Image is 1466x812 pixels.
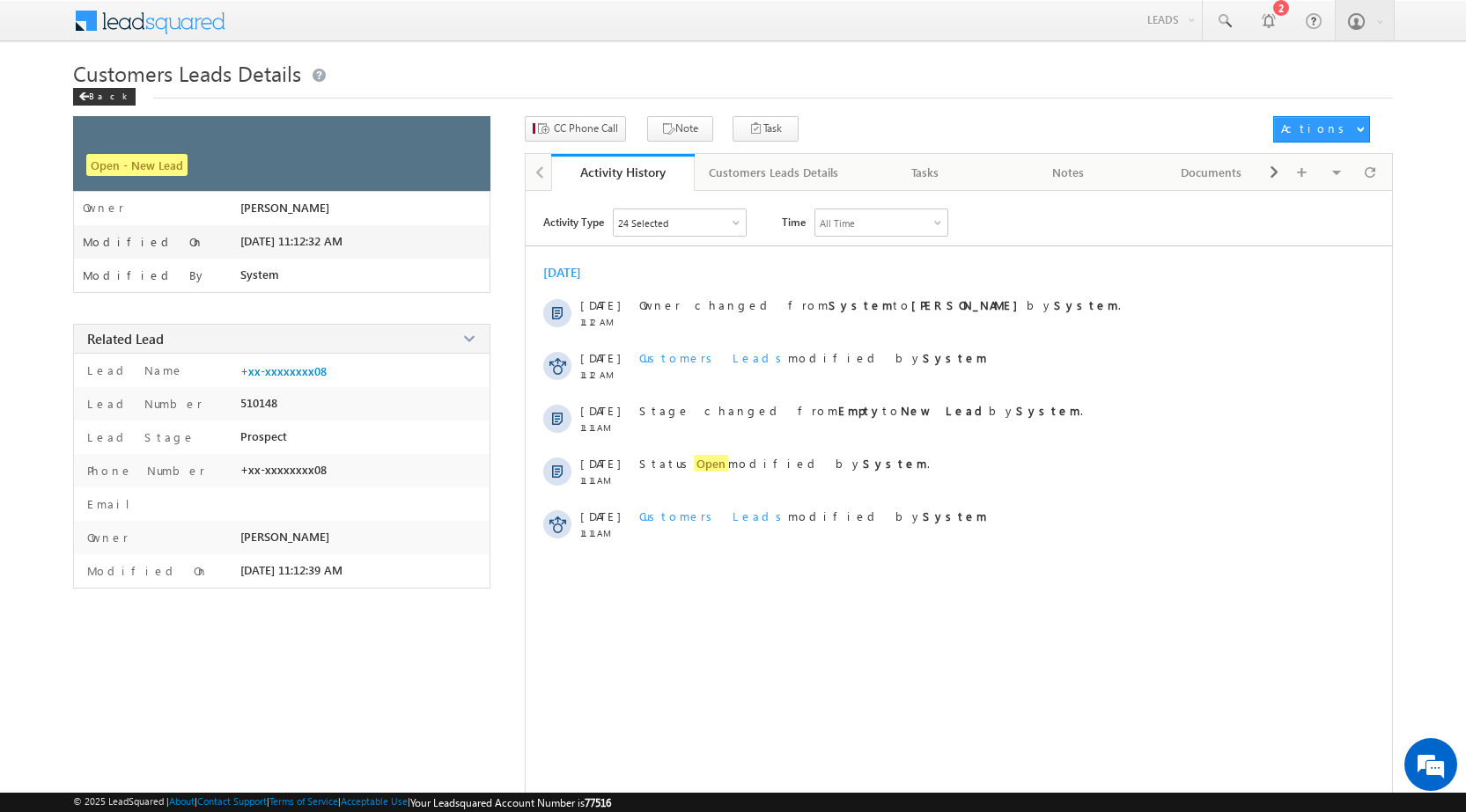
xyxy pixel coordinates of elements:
[410,796,611,809] span: Your Leadsquared Account Number is
[83,429,195,444] label: Lead Stage
[580,317,633,327] span: 11:12 AM
[614,209,746,236] div: Owner Changed,Status Changed,Stage Changed,Source Changed,Notes & 19 more..
[525,116,626,142] button: CC Phone Call
[240,396,277,410] span: 510148
[695,154,854,191] a: Customers Leads Details
[87,330,164,347] span: Related Lead
[868,162,982,183] div: Tasks
[83,463,205,478] label: Phone Number
[580,297,620,312] span: [DATE]
[240,234,343,248] span: [DATE] 11:12:32 AM
[1012,162,1125,183] div: Notes
[543,208,604,235] span: Activity Type
[782,208,806,235] span: Time
[1016,403,1080,418] strong: System
[554,121,618,136] span: CC Phone Call
[1140,154,1284,191] a: Documents
[580,350,620,365] span: [DATE]
[829,297,893,312] strong: System
[240,530,329,544] span: [PERSON_NAME]
[901,403,989,418] strong: New Lead
[197,795,267,807] a: Contact Support
[838,403,882,418] strong: Empty
[240,563,343,577] span: [DATE] 11:12:39 AM
[694,455,728,472] span: Open
[83,396,203,411] label: Lead Number
[639,508,788,523] span: Customers Leads
[240,429,287,443] span: Prospect
[639,350,987,365] span: modified by
[83,362,184,377] label: Lead Name
[240,364,327,378] a: +xx-xxxxxxxx08
[923,508,987,523] strong: System
[709,162,838,183] div: Customers Leads Details
[73,88,136,106] div: Back
[73,59,301,87] span: Customers Leads Details
[639,350,788,365] span: Customers Leads
[580,475,633,486] span: 11:11 AM
[240,267,279,282] span: System
[580,508,620,523] span: [DATE]
[639,403,1083,418] span: Stage changed from to by .
[580,422,633,433] span: 11:11 AM
[551,154,695,191] a: Activity History
[83,268,207,282] label: Modified By
[580,369,633,380] span: 11:12 AM
[820,217,855,229] div: All Time
[911,297,1027,312] strong: [PERSON_NAME]
[240,201,329,215] span: [PERSON_NAME]
[618,217,668,229] div: 24 Selected
[733,116,799,142] button: Task
[639,508,987,523] span: modified by
[998,154,1141,191] a: Notes
[169,795,195,807] a: About
[863,456,927,471] strong: System
[341,795,408,807] a: Acceptable Use
[83,563,209,578] label: Modified On
[1281,121,1351,136] div: Actions
[923,350,987,365] strong: System
[639,297,1121,312] span: Owner changed from to by .
[83,235,204,249] label: Modified On
[580,528,633,538] span: 11:11 AM
[1154,162,1268,183] div: Documents
[73,795,611,809] span: © 2025 LeadSquared | | | | |
[639,455,930,472] span: Status modified by .
[580,456,620,471] span: [DATE]
[585,796,611,809] span: 77516
[83,496,144,511] label: Email
[647,116,713,142] button: Note
[580,403,620,418] span: [DATE]
[854,154,998,191] a: Tasks
[83,530,129,545] label: Owner
[269,795,338,807] a: Terms of Service
[83,201,124,215] label: Owner
[1054,297,1118,312] strong: System
[564,164,681,180] div: Activity History
[1273,116,1370,143] button: Actions
[543,264,600,281] div: [DATE]
[86,154,188,176] span: Open - New Lead
[240,463,327,477] span: +xx-xxxxxxxx08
